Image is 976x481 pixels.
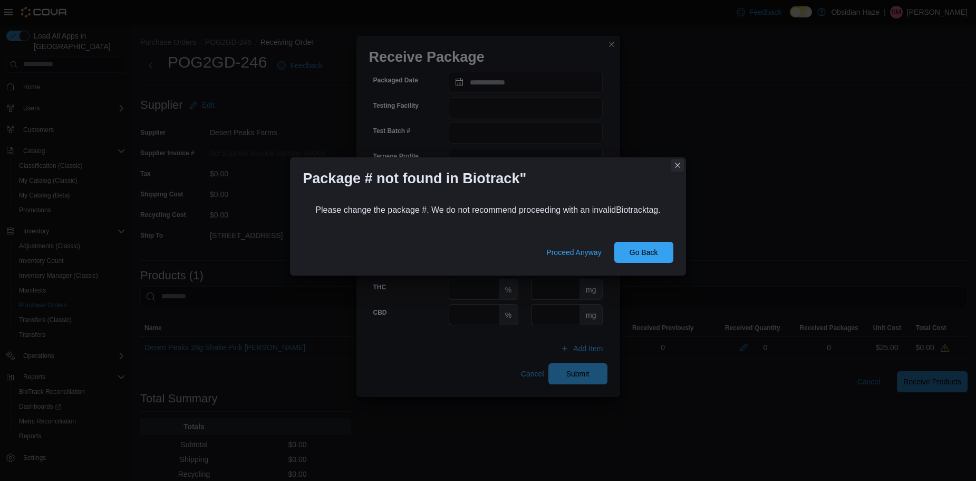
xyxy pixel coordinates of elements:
button: Proceed Anyway [542,242,605,263]
span: Proceed Anyway [546,247,601,258]
p: Please change the package #. We do not recommend proceeding with an invalid Biotrack tag. [315,204,660,216]
button: Closes this modal window [671,159,684,172]
h1: Package # not found in Biotrack" [303,170,526,187]
span: Go Back [630,247,658,258]
button: Go Back [614,242,673,263]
